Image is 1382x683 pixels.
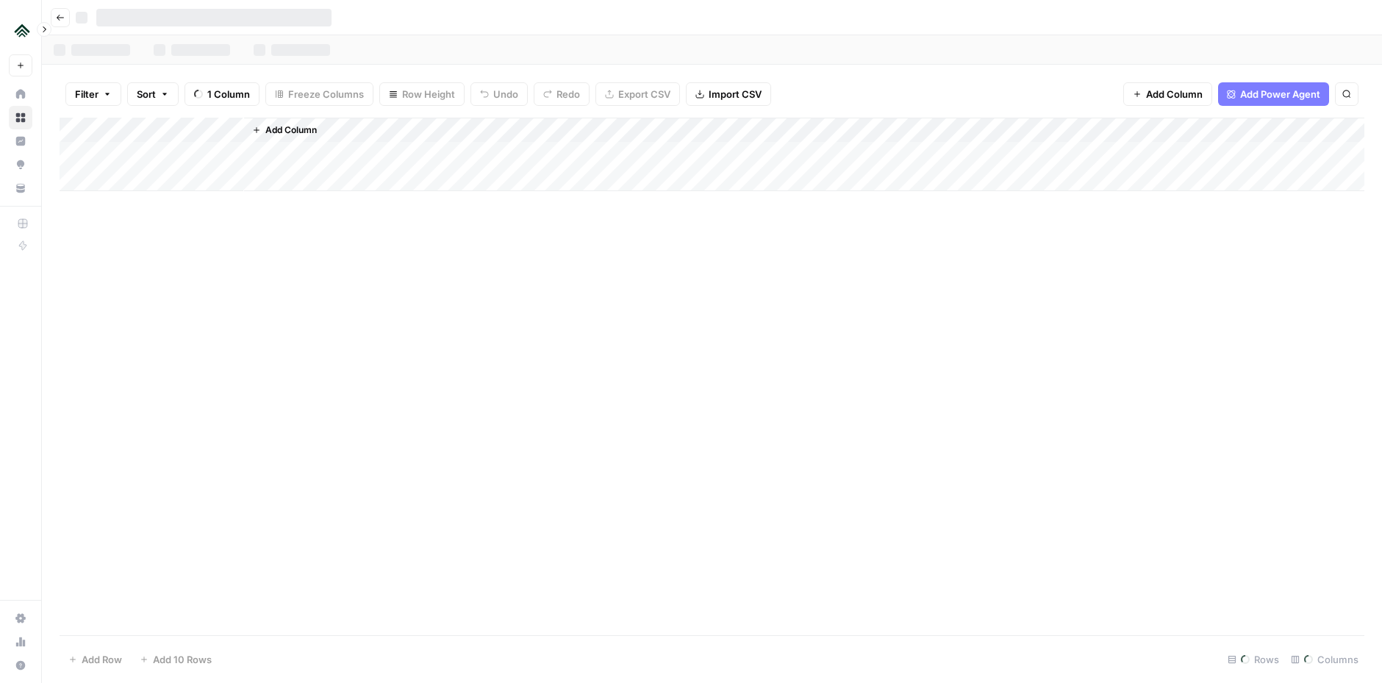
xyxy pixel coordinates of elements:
span: Undo [493,87,518,101]
span: Filter [75,87,99,101]
a: Home [9,82,32,106]
button: Sort [127,82,179,106]
button: 1 Column [185,82,259,106]
div: Rows [1222,648,1285,671]
div: Columns [1285,648,1364,671]
span: Export CSV [618,87,670,101]
button: Filter [65,82,121,106]
span: Freeze Columns [288,87,364,101]
a: Opportunities [9,153,32,176]
span: Add Column [1146,87,1203,101]
span: 1 Column [207,87,250,101]
a: Insights [9,129,32,153]
span: Import CSV [709,87,762,101]
a: Usage [9,630,32,654]
button: Freeze Columns [265,82,373,106]
span: Redo [556,87,580,101]
button: Row Height [379,82,465,106]
button: Add Column [1123,82,1212,106]
span: Add 10 Rows [153,652,212,667]
span: Add Row [82,652,122,667]
button: Add 10 Rows [131,648,221,671]
button: Workspace: Uplisting [9,12,32,49]
button: Add Power Agent [1218,82,1329,106]
button: Help + Support [9,654,32,677]
span: Row Height [402,87,455,101]
span: Sort [137,87,156,101]
button: Undo [470,82,528,106]
span: Add Power Agent [1240,87,1320,101]
a: Settings [9,607,32,630]
button: Export CSV [595,82,680,106]
button: Add Column [246,121,323,140]
button: Redo [534,82,590,106]
button: Add Row [60,648,131,671]
a: Browse [9,106,32,129]
button: Import CSV [686,82,771,106]
span: Add Column [265,124,317,137]
img: Uplisting Logo [9,17,35,43]
a: Your Data [9,176,32,200]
